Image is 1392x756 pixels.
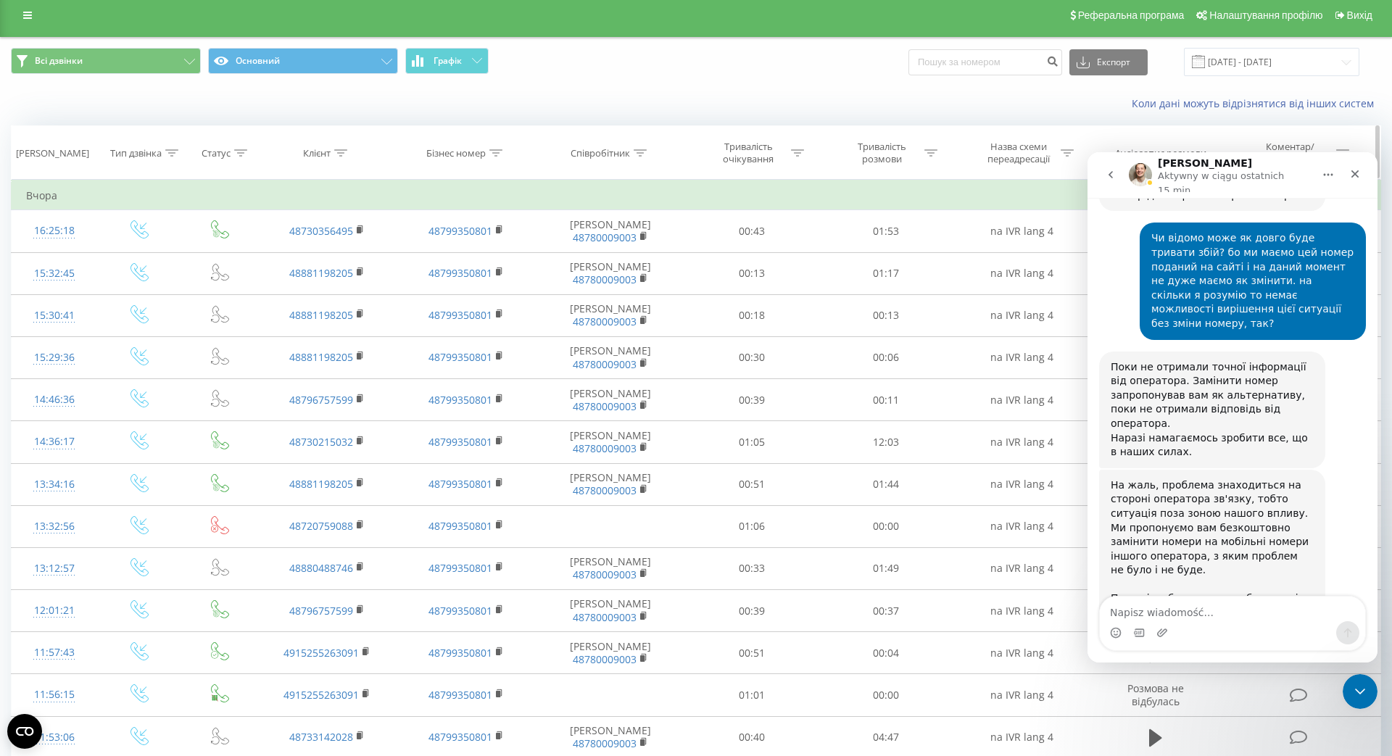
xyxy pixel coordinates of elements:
a: 48799350801 [428,435,492,449]
a: 48799350801 [428,646,492,660]
td: [PERSON_NAME] [535,632,685,674]
td: na IVR lang 4 [953,336,1092,378]
a: 48881198205 [289,266,353,280]
td: [PERSON_NAME] [535,463,685,505]
td: 01:05 [685,421,819,463]
span: Налаштування профілю [1209,9,1322,21]
a: 48799350801 [428,477,492,491]
div: 16:25:18 [26,217,83,245]
div: 14:46:36 [26,386,83,414]
a: 48881198205 [289,477,353,491]
td: 01:06 [685,505,819,547]
div: Клієнт [303,147,331,159]
a: 48799350801 [428,350,492,364]
td: 12:03 [819,421,952,463]
input: Пошук за номером [908,49,1062,75]
button: Експорт [1069,49,1148,75]
div: 14:36:17 [26,428,83,456]
div: Назва схеми переадресації [979,141,1057,165]
td: 00:30 [685,336,819,378]
td: na IVR lang 4 [953,505,1092,547]
td: na IVR lang 4 [953,421,1092,463]
div: 11:57:43 [26,639,83,667]
a: 48780009003 [573,230,637,244]
a: 48780009003 [573,652,637,666]
span: Всі дзвінки [35,55,83,67]
td: 00:37 [819,590,952,632]
td: 00:51 [685,463,819,505]
div: Тип дзвінка [110,147,162,159]
td: [PERSON_NAME] [535,210,685,252]
div: Статус [202,147,231,159]
td: 00:33 [685,547,819,589]
a: 48799350801 [428,561,492,575]
div: 13:32:56 [26,512,83,541]
div: 15:30:41 [26,302,83,330]
div: [PERSON_NAME] [16,147,89,159]
td: na IVR lang 4 [953,210,1092,252]
td: Вчора [12,181,1381,210]
iframe: Intercom live chat [1087,152,1377,662]
a: 48780009003 [573,273,637,286]
button: Основний [208,48,398,74]
td: 00:39 [685,590,819,632]
a: 48799350801 [428,730,492,744]
a: 48720759088 [289,519,353,533]
td: [PERSON_NAME] [535,590,685,632]
td: 01:01 [685,674,819,716]
td: [PERSON_NAME] [535,252,685,294]
td: 00:51 [685,632,819,674]
td: na IVR lang 4 [953,463,1092,505]
a: 48799350801 [428,519,492,533]
div: 13:34:16 [26,470,83,499]
button: Всі дзвінки [11,48,201,74]
div: Тривалість очікування [710,141,787,165]
div: 11:56:15 [26,681,83,709]
a: 4915255263091 [283,646,359,660]
a: 48881198205 [289,350,353,364]
a: 48799350801 [428,688,492,702]
button: Графік [405,48,489,74]
a: 48780009003 [573,315,637,328]
td: na IVR lang 4 [953,252,1092,294]
td: 01:53 [819,210,952,252]
a: 48796757599 [289,604,353,618]
iframe: Intercom live chat [1343,674,1377,709]
td: na IVR lang 4 [953,547,1092,589]
td: na IVR lang 4 [953,294,1092,336]
td: 00:00 [819,505,952,547]
span: Вихід [1347,9,1372,21]
a: 48881198205 [289,308,353,322]
span: Розмова не відбулась [1127,681,1184,708]
div: Тривалість розмови [843,141,921,165]
td: na IVR lang 4 [953,379,1092,421]
a: 48799350801 [428,308,492,322]
td: na IVR lang 4 [953,590,1092,632]
a: 48730356495 [289,224,353,238]
td: [PERSON_NAME] [535,547,685,589]
td: na IVR lang 4 [953,632,1092,674]
a: Коли дані можуть відрізнятися вiд інших систем [1132,96,1381,110]
td: na IVR lang 4 [953,674,1092,716]
td: [PERSON_NAME] [535,294,685,336]
a: 48780009003 [573,441,637,455]
div: Коментар/категорія дзвінка [1248,141,1333,165]
a: 48780009003 [573,568,637,581]
td: [PERSON_NAME] [535,421,685,463]
a: 48799350801 [428,224,492,238]
td: 00:04 [819,632,952,674]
